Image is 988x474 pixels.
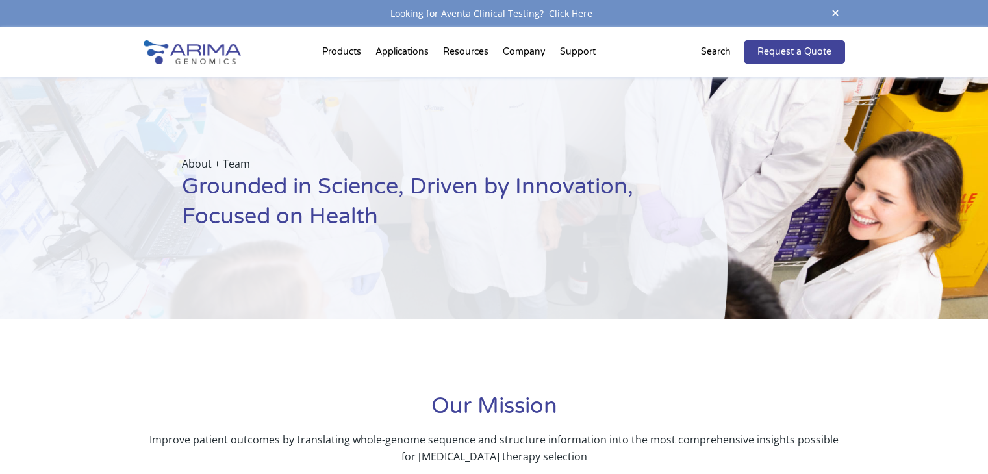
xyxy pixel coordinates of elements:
[144,40,241,64] img: Arima-Genomics-logo
[182,155,663,172] p: About + Team
[544,7,598,19] a: Click Here
[182,172,663,242] h1: Grounded in Science, Driven by Innovation, Focused on Health
[144,392,845,431] h1: Our Mission
[701,44,731,60] p: Search
[744,40,845,64] a: Request a Quote
[144,431,845,465] p: Improve patient outcomes by translating whole-genome sequence and structure information into the ...
[144,5,845,22] div: Looking for Aventa Clinical Testing?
